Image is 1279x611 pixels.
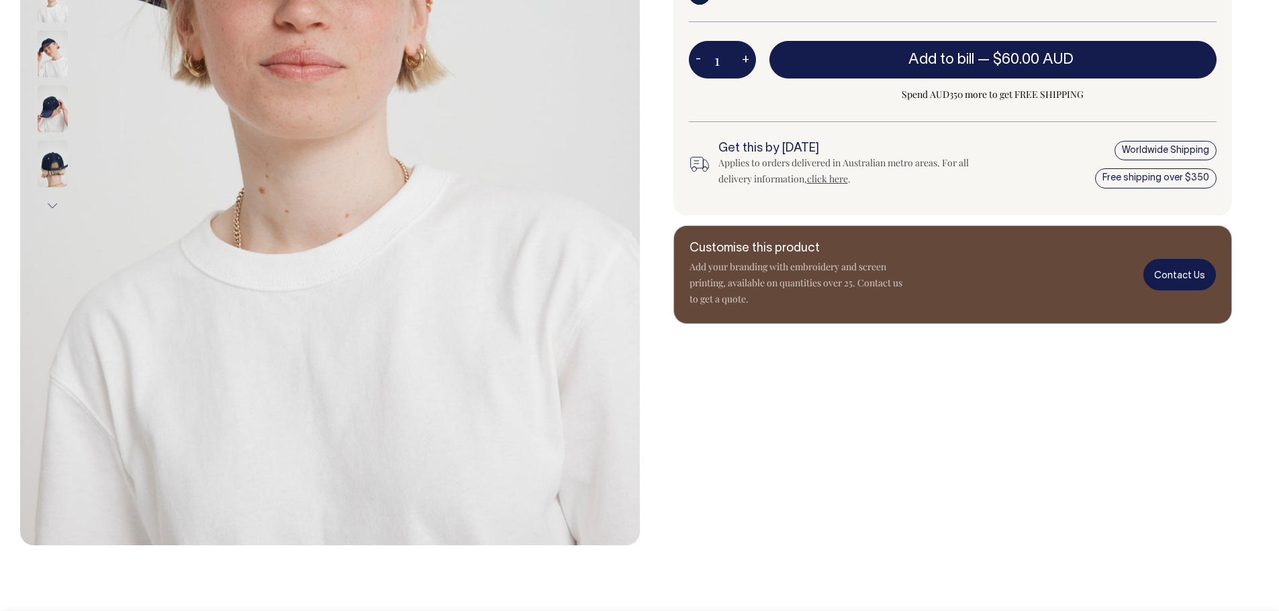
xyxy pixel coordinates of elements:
[718,155,978,187] div: Applies to orders delivered in Australian metro areas. For all delivery information, .
[38,140,68,187] img: Store Cap
[807,172,848,185] a: click here
[993,53,1074,66] span: $60.00 AUD
[718,142,978,156] h6: Get this by [DATE]
[1143,259,1216,290] a: Contact Us
[908,53,974,66] span: Add to bill
[769,41,1217,78] button: Add to bill —$60.00 AUD
[690,242,904,256] h6: Customise this product
[42,191,62,221] button: Next
[769,87,1217,103] span: Spend AUD350 more to get FREE SHIPPING
[978,53,1077,66] span: —
[690,259,904,307] p: Add your branding with embroidery and screen printing, available on quantities over 25. Contact u...
[735,46,756,73] button: +
[38,85,68,132] img: Store Cap
[689,46,708,73] button: -
[38,30,68,77] img: Store Cap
